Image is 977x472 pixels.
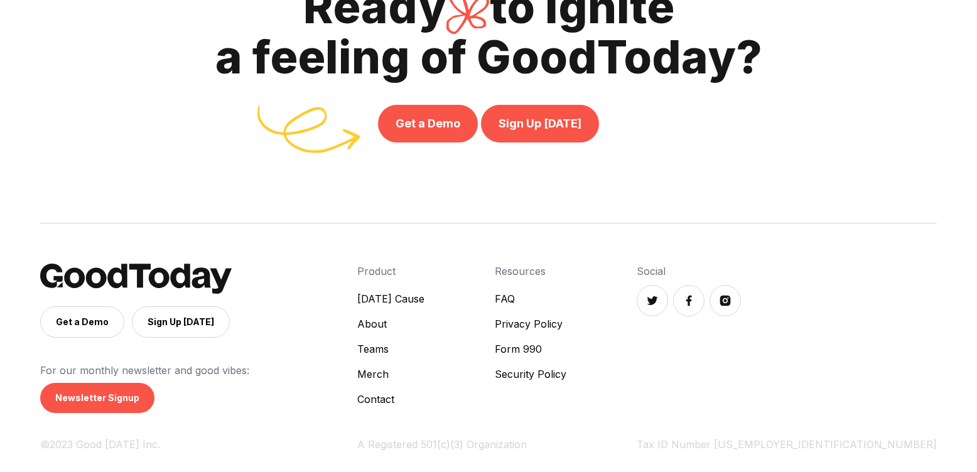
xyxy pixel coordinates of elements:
[40,383,154,413] a: Newsletter Signup
[710,285,741,316] a: Instagram
[481,105,599,142] a: Sign Up [DATE]
[40,306,124,338] a: Get a Demo
[495,316,566,331] a: Privacy Policy
[646,294,659,307] img: Twitter
[357,264,424,279] h4: Product
[378,105,478,142] a: Get a Demo
[637,285,668,316] a: Twitter
[683,294,695,307] img: Facebook
[637,264,937,279] h4: Social
[495,341,566,357] a: Form 990
[357,341,424,357] a: Teams
[357,291,424,306] a: [DATE] Cause
[132,306,230,338] a: Sign Up [DATE]
[495,264,566,279] h4: Resources
[40,437,357,452] div: ©2023 Good [DATE] Inc.
[40,264,232,294] img: GoodToday
[357,437,637,452] div: A Registered 501(c)(3) Organization
[637,437,937,452] div: Tax ID Number [US_EMPLOYER_IDENTIFICATION_NUMBER]
[495,291,566,306] a: FAQ
[357,392,424,407] a: Contact
[673,285,704,316] a: Facebook
[357,316,424,331] a: About
[719,294,731,307] img: Instagram
[495,367,566,382] a: Security Policy
[40,363,357,378] p: For our monthly newsletter and good vibes:
[357,367,424,382] a: Merch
